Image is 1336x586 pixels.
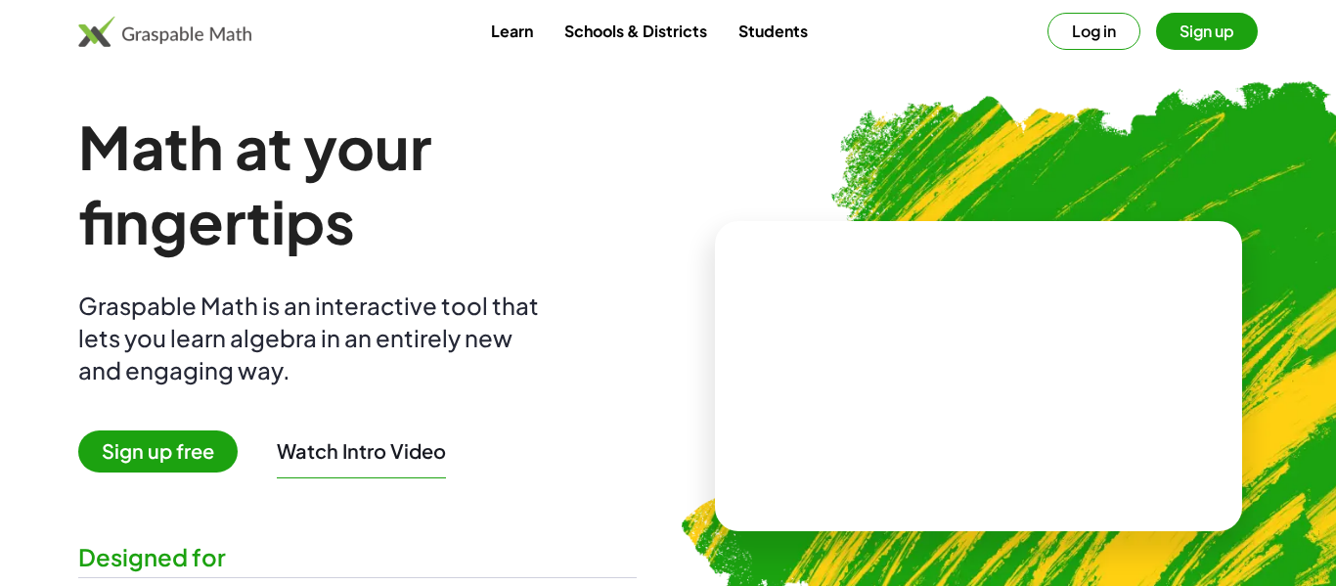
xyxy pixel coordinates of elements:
button: Watch Intro Video [277,438,446,464]
a: Learn [475,13,549,49]
button: Log in [1047,13,1140,50]
a: Schools & Districts [549,13,723,49]
div: Designed for [78,541,637,573]
div: Graspable Math is an interactive tool that lets you learn algebra in an entirely new and engaging... [78,290,548,386]
a: Students [723,13,824,49]
span: Sign up free [78,430,238,473]
button: Sign up [1156,13,1258,50]
video: What is this? This is dynamic math notation. Dynamic math notation plays a central role in how Gr... [832,303,1126,450]
h1: Math at your fingertips [78,110,637,258]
